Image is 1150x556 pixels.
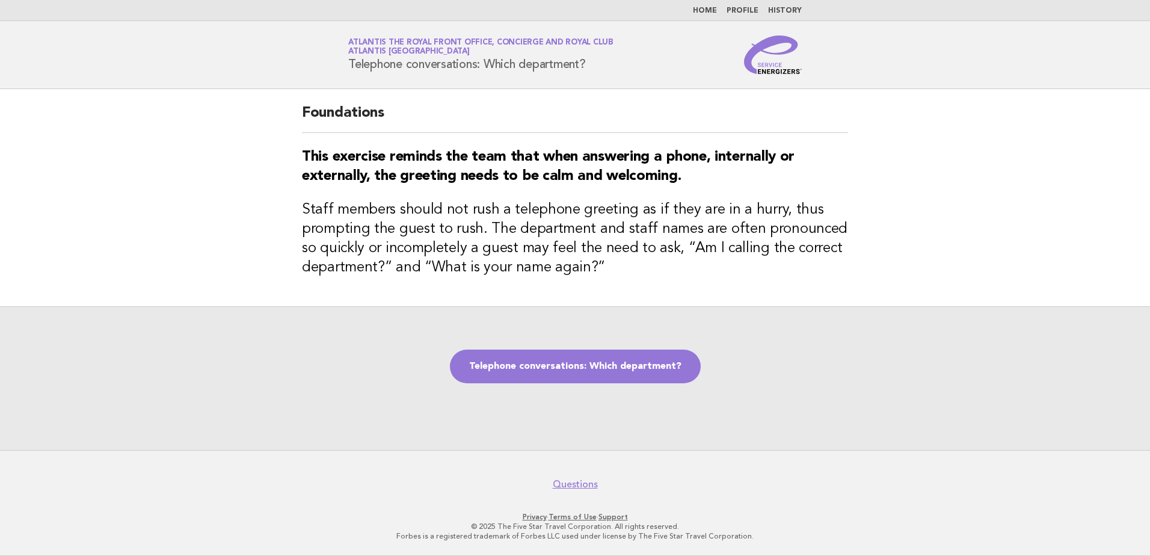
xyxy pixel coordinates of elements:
[207,531,943,541] p: Forbes is a registered trademark of Forbes LLC used under license by The Five Star Travel Corpora...
[348,39,613,55] a: Atlantis The Royal Front Office, Concierge and Royal ClubAtlantis [GEOGRAPHIC_DATA]
[523,513,547,521] a: Privacy
[207,512,943,522] p: · ·
[549,513,597,521] a: Terms of Use
[744,36,802,74] img: Service Energizers
[450,350,701,383] a: Telephone conversations: Which department?
[348,39,613,70] h1: Telephone conversations: Which department?
[207,522,943,531] p: © 2025 The Five Star Travel Corporation. All rights reserved.
[302,150,795,184] strong: This exercise reminds the team that when answering a phone, internally or externally, the greetin...
[302,200,848,277] h3: Staff members should not rush a telephone greeting as if they are in a hurry, thus prompting the ...
[348,48,470,56] span: Atlantis [GEOGRAPHIC_DATA]
[598,513,628,521] a: Support
[727,7,758,14] a: Profile
[553,478,598,490] a: Questions
[768,7,802,14] a: History
[302,103,848,133] h2: Foundations
[693,7,717,14] a: Home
